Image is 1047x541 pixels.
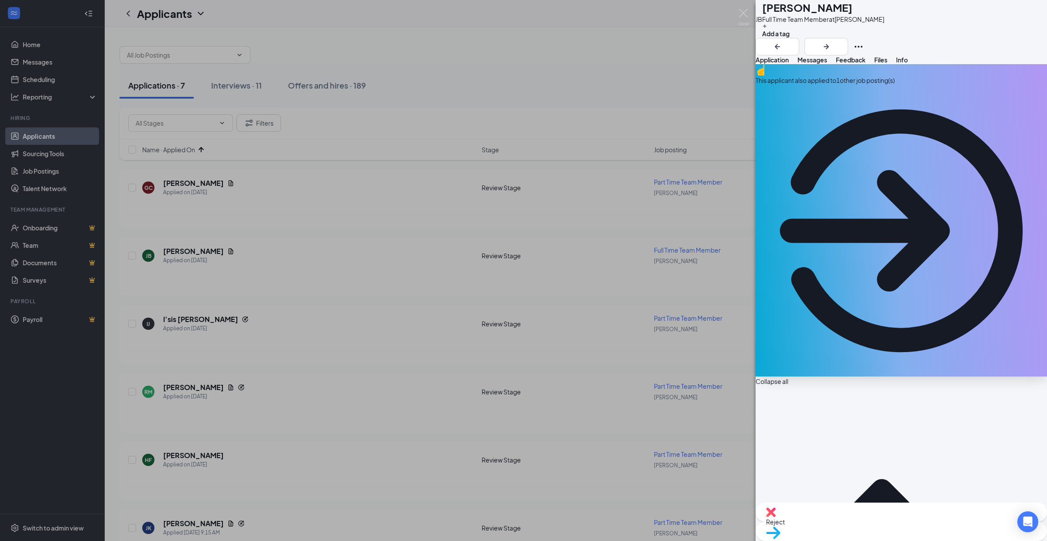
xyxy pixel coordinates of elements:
[762,24,767,29] svg: Plus
[756,14,762,24] div: JB
[797,56,827,64] span: Messages
[1017,511,1038,532] div: Open Intercom Messenger
[756,38,799,55] button: ArrowLeftNew
[874,56,887,64] span: Files
[762,15,884,24] div: Full Time Team Member at [PERSON_NAME]
[756,56,789,64] span: Application
[821,41,831,52] svg: ArrowRight
[756,85,1047,377] svg: ArrowCircle
[766,517,1037,527] span: Reject
[836,56,866,64] span: Feedback
[762,24,790,38] button: PlusAdd a tag
[804,38,848,55] button: ArrowRight
[756,75,1047,85] div: This applicant also applied to 1 other job posting(s)
[896,56,908,64] span: Info
[756,377,788,386] span: Collapse all
[772,41,783,52] svg: ArrowLeftNew
[853,41,864,52] svg: Ellipses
